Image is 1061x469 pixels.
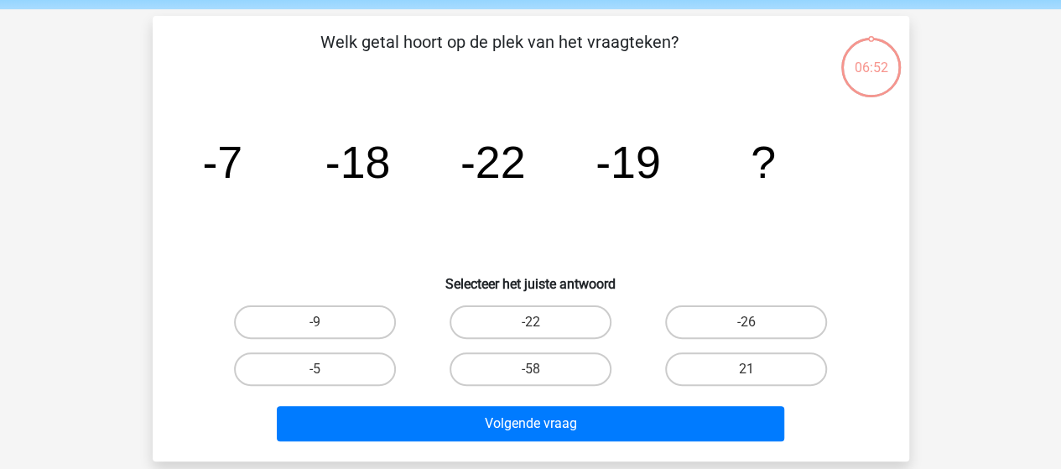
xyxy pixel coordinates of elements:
[277,406,784,441] button: Volgende vraag
[179,29,819,80] p: Welk getal hoort op de plek van het vraagteken?
[665,352,827,386] label: 21
[460,137,525,187] tspan: -22
[450,305,611,339] label: -22
[450,352,611,386] label: -58
[202,137,242,187] tspan: -7
[325,137,390,187] tspan: -18
[596,137,661,187] tspan: -19
[179,263,882,292] h6: Selecteer het juiste antwoord
[665,305,827,339] label: -26
[751,137,776,187] tspan: ?
[234,352,396,386] label: -5
[234,305,396,339] label: -9
[840,36,902,78] div: 06:52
